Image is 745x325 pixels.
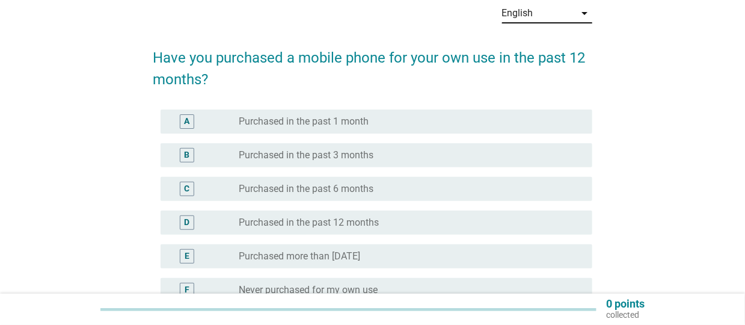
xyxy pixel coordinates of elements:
label: Purchased in the past 6 months [239,183,373,195]
h2: Have you purchased a mobile phone for your own use in the past 12 months? [153,35,592,90]
label: Purchased in the past 12 months [239,217,379,229]
div: A [185,116,190,128]
div: F [185,284,189,297]
label: Never purchased for my own use [239,284,378,296]
div: E [185,250,189,263]
label: Purchased in the past 1 month [239,116,369,128]
label: Purchased in the past 3 months [239,149,373,161]
div: D [185,217,190,229]
div: B [185,149,190,162]
label: Purchased more than [DATE] [239,250,360,262]
p: 0 points [606,299,645,309]
i: arrow_drop_down [578,6,592,20]
p: collected [606,309,645,320]
div: C [185,183,190,196]
div: English [502,8,533,19]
